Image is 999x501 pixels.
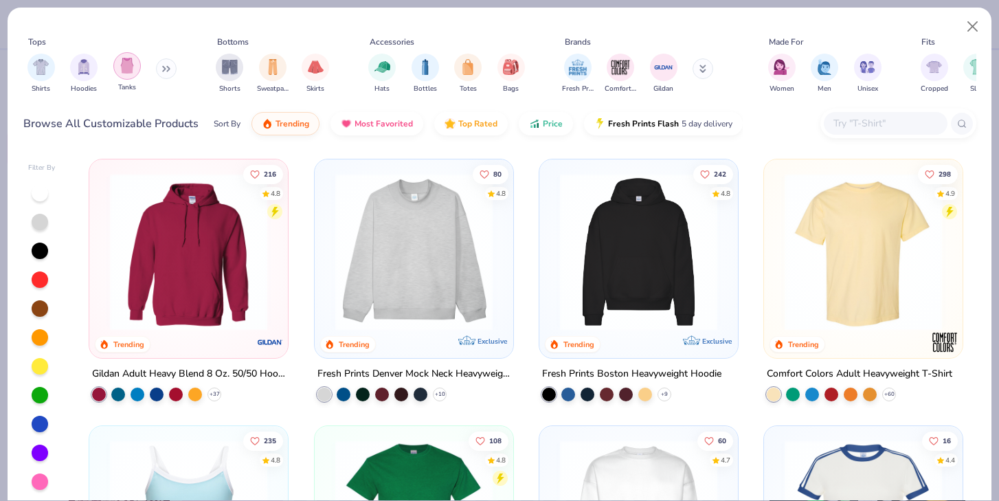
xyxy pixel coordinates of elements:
span: Hoodies [71,84,97,94]
span: Comfort Colors [605,84,636,94]
div: filter for Fresh Prints [562,54,594,94]
button: filter button [854,54,882,94]
div: filter for Gildan [650,54,677,94]
button: filter button [412,54,439,94]
div: filter for Sweatpants [257,54,289,94]
div: filter for Hoodies [70,54,98,94]
div: Fresh Prints Boston Heavyweight Hoodie [542,366,721,383]
img: Gildan logo [257,329,284,356]
div: Filter By [28,163,56,173]
button: Like [243,164,283,183]
span: Women [770,84,794,94]
span: Fresh Prints Flash [608,118,679,129]
span: Shirts [32,84,50,94]
div: filter for Comfort Colors [605,54,636,94]
span: Skirts [306,84,324,94]
span: + 37 [210,390,220,399]
button: Like [918,164,958,183]
button: Price [519,112,573,135]
button: filter button [921,54,948,94]
button: Like [468,432,508,451]
div: filter for Shorts [216,54,243,94]
div: filter for Men [811,54,838,94]
div: filter for Cropped [921,54,948,94]
input: Try "T-Shirt" [832,115,938,131]
button: Most Favorited [330,112,423,135]
img: Fresh Prints Image [568,57,588,78]
img: Shirts Image [33,59,49,75]
button: filter button [811,54,838,94]
img: Skirts Image [308,59,324,75]
div: filter for Tanks [113,52,141,93]
div: filter for Bags [497,54,525,94]
button: Like [693,164,733,183]
img: Tanks Image [120,58,135,74]
img: f5d85501-0dbb-4ee4-b115-c08fa3845d83 [328,173,499,331]
img: Hats Image [374,59,390,75]
div: filter for Unisex [854,54,882,94]
span: 16 [943,438,951,445]
button: filter button [27,54,55,94]
img: most_fav.gif [341,118,352,129]
span: 216 [264,170,276,177]
div: Comfort Colors Adult Heavyweight T-Shirt [767,366,952,383]
img: Gildan Image [653,57,674,78]
span: Exclusive [478,337,507,346]
button: filter button [605,54,636,94]
img: Hoodies Image [76,59,91,75]
button: filter button [113,54,141,94]
span: Tanks [118,82,136,93]
button: Close [960,14,986,40]
div: Sort By [214,118,240,130]
div: 4.9 [945,188,955,199]
button: filter button [257,54,289,94]
button: filter button [650,54,677,94]
div: Fresh Prints Denver Mock Neck Heavyweight Sweatshirt [317,366,510,383]
div: filter for Bottles [412,54,439,94]
img: Bottles Image [418,59,433,75]
img: trending.gif [262,118,273,129]
span: Hats [374,84,390,94]
span: Trending [276,118,309,129]
img: Totes Image [460,59,475,75]
span: Bags [503,84,519,94]
div: 4.8 [721,188,730,199]
span: 80 [493,170,501,177]
div: 4.8 [271,456,280,466]
span: Top Rated [458,118,497,129]
span: Price [543,118,563,129]
img: Comfort Colors Image [610,57,631,78]
span: 235 [264,438,276,445]
span: Exclusive [702,337,732,346]
img: Comfort Colors logo [931,329,958,356]
span: + 10 [434,390,445,399]
span: Totes [460,84,477,94]
div: 4.8 [495,188,505,199]
span: Unisex [857,84,878,94]
div: Made For [769,36,803,48]
span: 108 [489,438,501,445]
img: 01756b78-01f6-4cc6-8d8a-3c30c1a0c8ac [103,173,274,331]
img: TopRated.gif [445,118,456,129]
div: Bottoms [217,36,249,48]
div: Accessories [370,36,414,48]
img: Sweatpants Image [265,59,280,75]
button: Top Rated [434,112,508,135]
button: Like [922,432,958,451]
img: 91acfc32-fd48-4d6b-bdad-a4c1a30ac3fc [553,173,724,331]
div: filter for Shirts [27,54,55,94]
button: Like [472,164,508,183]
img: Slim Image [969,59,985,75]
div: filter for Hats [368,54,396,94]
div: Tops [28,36,46,48]
button: filter button [768,54,796,94]
img: 029b8af0-80e6-406f-9fdc-fdf898547912 [778,173,949,331]
span: Cropped [921,84,948,94]
div: filter for Skirts [302,54,329,94]
img: Men Image [817,59,832,75]
span: 298 [939,170,951,177]
span: 5 day delivery [682,116,732,132]
span: Fresh Prints [562,84,594,94]
span: Sweatpants [257,84,289,94]
div: Brands [565,36,591,48]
